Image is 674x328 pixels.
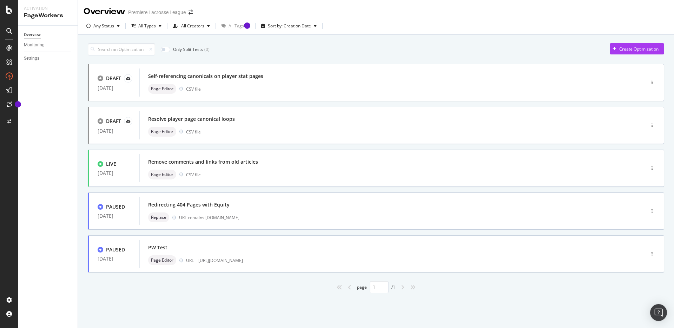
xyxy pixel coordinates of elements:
[204,46,210,52] div: ( 0 )
[106,75,121,82] div: DRAFT
[106,246,125,253] div: PAUSED
[148,73,263,80] div: Self-referencing canonicals on player stat pages
[24,55,39,62] div: Settings
[106,160,116,168] div: LIVE
[186,172,201,178] div: CSV file
[173,46,203,52] div: Only Split Tests
[151,87,173,91] span: Page Editor
[148,170,176,179] div: neutral label
[268,24,311,28] div: Sort by: Creation Date
[24,55,73,62] a: Settings
[219,20,252,32] button: All Tags
[244,22,250,29] div: Tooltip anchor
[407,282,418,293] div: angles-right
[357,281,395,293] div: page / 1
[148,244,167,251] div: PW Test
[181,24,204,28] div: All Creators
[148,158,258,165] div: Remove comments and links from old articles
[106,118,121,125] div: DRAFT
[128,20,164,32] button: All Types
[334,282,345,293] div: angles-left
[106,203,125,210] div: PAUSED
[98,213,131,219] div: [DATE]
[170,20,213,32] button: All Creators
[186,257,615,263] div: URL = [URL][DOMAIN_NAME]
[650,304,667,321] div: Open Intercom Messenger
[151,172,173,177] span: Page Editor
[258,20,319,32] button: Sort by: Creation Date
[229,24,244,28] div: All Tags
[24,31,41,39] div: Overview
[98,256,131,262] div: [DATE]
[148,127,176,137] div: neutral label
[24,41,45,49] div: Monitoring
[610,43,664,54] button: Create Optimization
[151,215,166,219] span: Replace
[189,10,193,15] div: arrow-right-arrow-left
[138,24,156,28] div: All Types
[15,101,21,107] div: Tooltip anchor
[84,6,125,18] div: Overview
[24,41,73,49] a: Monitoring
[148,212,169,222] div: neutral label
[128,9,186,16] div: Premiere Lacrosse League
[93,24,114,28] div: Any Status
[84,20,123,32] button: Any Status
[148,201,230,208] div: Redirecting 404 Pages with Equity
[24,6,72,12] div: Activation
[179,215,615,221] div: URL contains [DOMAIN_NAME]
[151,258,173,262] span: Page Editor
[398,282,407,293] div: angle-right
[619,46,659,52] div: Create Optimization
[186,129,201,135] div: CSV file
[186,86,201,92] div: CSV file
[98,128,131,134] div: [DATE]
[24,31,73,39] a: Overview
[148,84,176,94] div: neutral label
[151,130,173,134] span: Page Editor
[98,85,131,91] div: [DATE]
[345,282,354,293] div: angle-left
[88,43,155,55] input: Search an Optimization
[148,116,235,123] div: Resolve player page canonical loops
[98,170,131,176] div: [DATE]
[24,12,72,20] div: PageWorkers
[148,255,176,265] div: neutral label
